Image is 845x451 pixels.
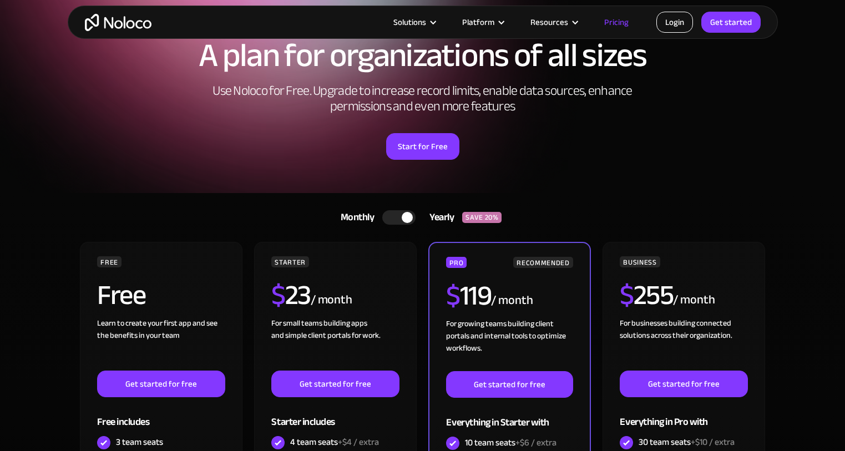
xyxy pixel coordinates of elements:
[691,434,735,450] span: +$10 / extra
[446,257,467,268] div: PRO
[517,15,590,29] div: Resources
[515,434,556,451] span: +$6 / extra
[620,317,747,371] div: For businesses building connected solutions across their organization. ‍
[446,318,573,371] div: For growing teams building client portals and internal tools to optimize workflows.
[620,281,673,309] h2: 255
[639,436,735,448] div: 30 team seats
[85,14,151,31] a: home
[448,15,517,29] div: Platform
[513,257,573,268] div: RECOMMENDED
[79,39,767,72] h1: A plan for organizations of all sizes
[656,12,693,33] a: Login
[97,397,225,433] div: Free includes
[620,397,747,433] div: Everything in Pro with
[446,270,460,322] span: $
[380,15,448,29] div: Solutions
[491,292,533,310] div: / month
[701,12,761,33] a: Get started
[97,317,225,371] div: Learn to create your first app and see the benefits in your team ‍
[327,209,383,226] div: Monthly
[446,398,573,434] div: Everything in Starter with
[462,15,494,29] div: Platform
[271,397,399,433] div: Starter includes
[620,256,660,267] div: BUSINESS
[530,15,568,29] div: Resources
[386,133,459,160] a: Start for Free
[271,256,308,267] div: STARTER
[97,371,225,397] a: Get started for free
[393,15,426,29] div: Solutions
[271,371,399,397] a: Get started for free
[97,256,122,267] div: FREE
[97,281,145,309] h2: Free
[446,371,573,398] a: Get started for free
[116,436,163,448] div: 3 team seats
[311,291,352,309] div: / month
[271,281,311,309] h2: 23
[338,434,379,450] span: +$4 / extra
[271,269,285,321] span: $
[416,209,462,226] div: Yearly
[590,15,642,29] a: Pricing
[673,291,715,309] div: / month
[620,269,634,321] span: $
[201,83,645,114] h2: Use Noloco for Free. Upgrade to increase record limits, enable data sources, enhance permissions ...
[271,317,399,371] div: For small teams building apps and simple client portals for work. ‍
[465,437,556,449] div: 10 team seats
[620,371,747,397] a: Get started for free
[462,212,502,223] div: SAVE 20%
[290,436,379,448] div: 4 team seats
[446,282,491,310] h2: 119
